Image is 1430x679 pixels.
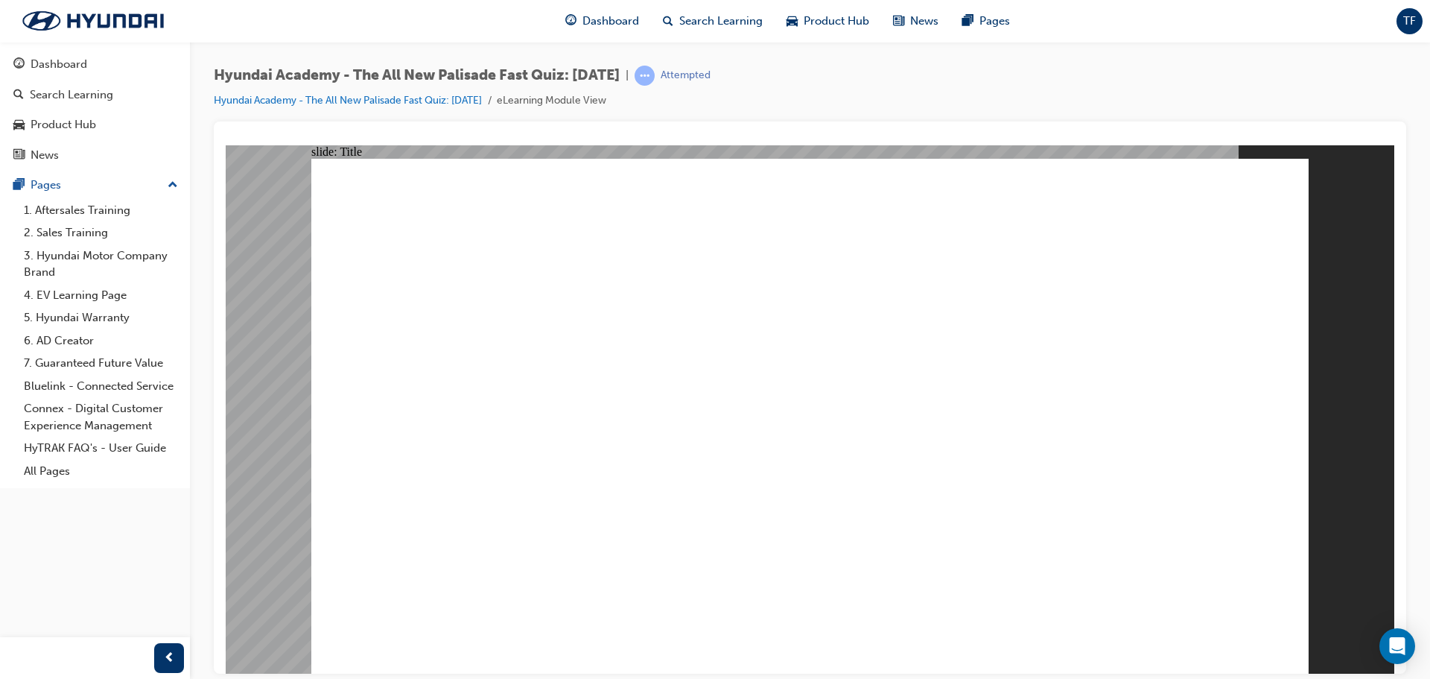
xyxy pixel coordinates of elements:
[18,329,184,353] a: 6. AD Creator
[18,284,184,307] a: 4. EV Learning Page
[6,111,184,139] a: Product Hub
[1379,628,1415,664] div: Open Intercom Messenger
[635,66,655,86] span: learningRecordVerb_ATTEMPT-icon
[663,12,673,31] span: search-icon
[7,5,179,37] img: Trak
[13,58,25,72] span: guage-icon
[786,12,798,31] span: car-icon
[18,397,184,437] a: Connex - Digital Customer Experience Management
[6,51,184,78] a: Dashboard
[31,147,59,164] div: News
[18,375,184,398] a: Bluelink - Connected Service
[18,460,184,483] a: All Pages
[804,13,869,30] span: Product Hub
[651,6,775,37] a: search-iconSearch Learning
[13,89,24,102] span: search-icon
[18,352,184,375] a: 7. Guaranteed Future Value
[18,199,184,222] a: 1. Aftersales Training
[6,171,184,199] button: Pages
[979,13,1010,30] span: Pages
[6,142,184,169] a: News
[962,12,973,31] span: pages-icon
[6,48,184,171] button: DashboardSearch LearningProduct HubNews
[6,81,184,109] a: Search Learning
[553,6,651,37] a: guage-iconDashboard
[31,177,61,194] div: Pages
[661,69,711,83] div: Attempted
[775,6,881,37] a: car-iconProduct Hub
[168,176,178,195] span: up-icon
[497,92,606,110] li: eLearning Module View
[30,86,113,104] div: Search Learning
[164,649,175,668] span: prev-icon
[893,12,904,31] span: news-icon
[18,221,184,244] a: 2. Sales Training
[881,6,950,37] a: news-iconNews
[1403,13,1416,30] span: TF
[31,116,96,133] div: Product Hub
[214,94,482,107] a: Hyundai Academy - The All New Palisade Fast Quiz: [DATE]
[13,149,25,162] span: news-icon
[18,437,184,460] a: HyTRAK FAQ's - User Guide
[13,119,25,132] span: car-icon
[626,67,629,84] span: |
[679,13,763,30] span: Search Learning
[18,306,184,329] a: 5. Hyundai Warranty
[582,13,639,30] span: Dashboard
[910,13,938,30] span: News
[13,179,25,192] span: pages-icon
[565,12,576,31] span: guage-icon
[214,67,620,84] span: Hyundai Academy - The All New Palisade Fast Quiz: [DATE]
[1396,8,1423,34] button: TF
[18,244,184,284] a: 3. Hyundai Motor Company Brand
[31,56,87,73] div: Dashboard
[950,6,1022,37] a: pages-iconPages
